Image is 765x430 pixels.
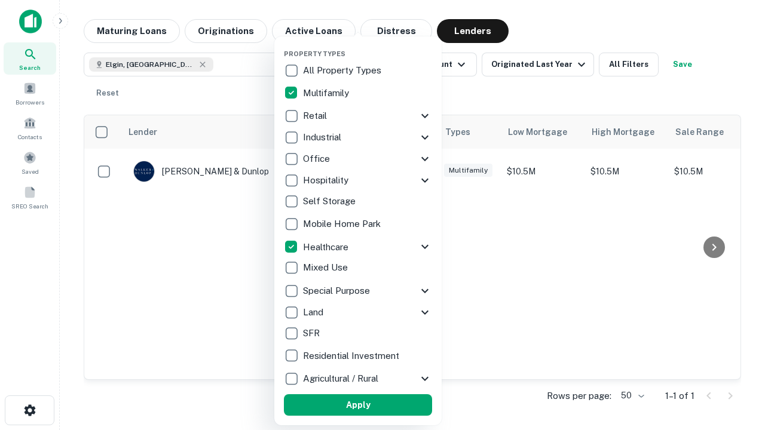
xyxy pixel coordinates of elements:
[303,284,372,298] p: Special Purpose
[303,240,351,254] p: Healthcare
[303,326,322,340] p: SFR
[303,109,329,123] p: Retail
[303,152,332,166] p: Office
[303,260,350,275] p: Mixed Use
[303,217,383,231] p: Mobile Home Park
[284,50,345,57] span: Property Types
[303,130,344,145] p: Industrial
[303,173,351,188] p: Hospitality
[284,302,432,323] div: Land
[284,236,432,257] div: Healthcare
[303,86,351,100] p: Multifamily
[284,394,432,416] button: Apply
[284,127,432,148] div: Industrial
[284,105,432,127] div: Retail
[303,349,402,363] p: Residential Investment
[284,368,432,389] div: Agricultural / Rural
[303,305,326,320] p: Land
[705,296,765,354] iframe: Chat Widget
[303,194,358,208] p: Self Storage
[284,148,432,170] div: Office
[284,280,432,302] div: Special Purpose
[303,63,384,78] p: All Property Types
[284,170,432,191] div: Hospitality
[303,371,381,386] p: Agricultural / Rural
